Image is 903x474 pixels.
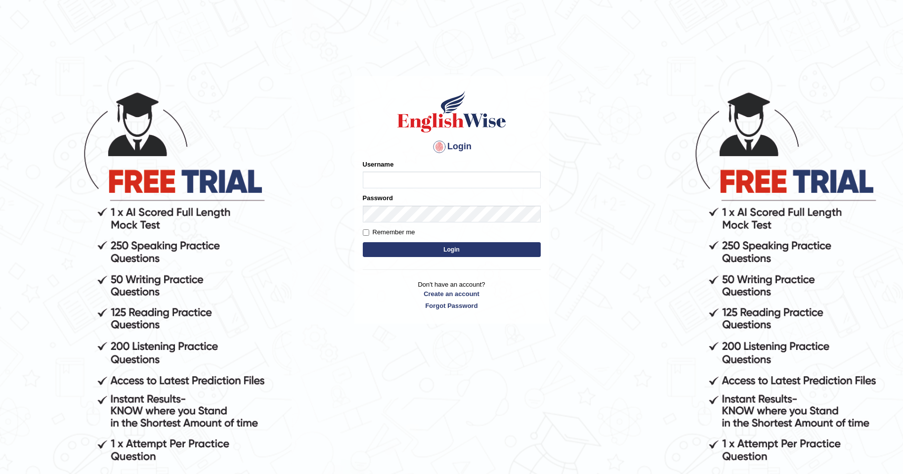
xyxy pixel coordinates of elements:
[363,160,394,169] label: Username
[363,301,541,310] a: Forgot Password
[395,89,508,134] img: Logo of English Wise sign in for intelligent practice with AI
[363,193,393,203] label: Password
[363,229,369,236] input: Remember me
[363,289,541,299] a: Create an account
[363,242,541,257] button: Login
[363,280,541,310] p: Don't have an account?
[363,139,541,155] h4: Login
[363,227,415,237] label: Remember me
